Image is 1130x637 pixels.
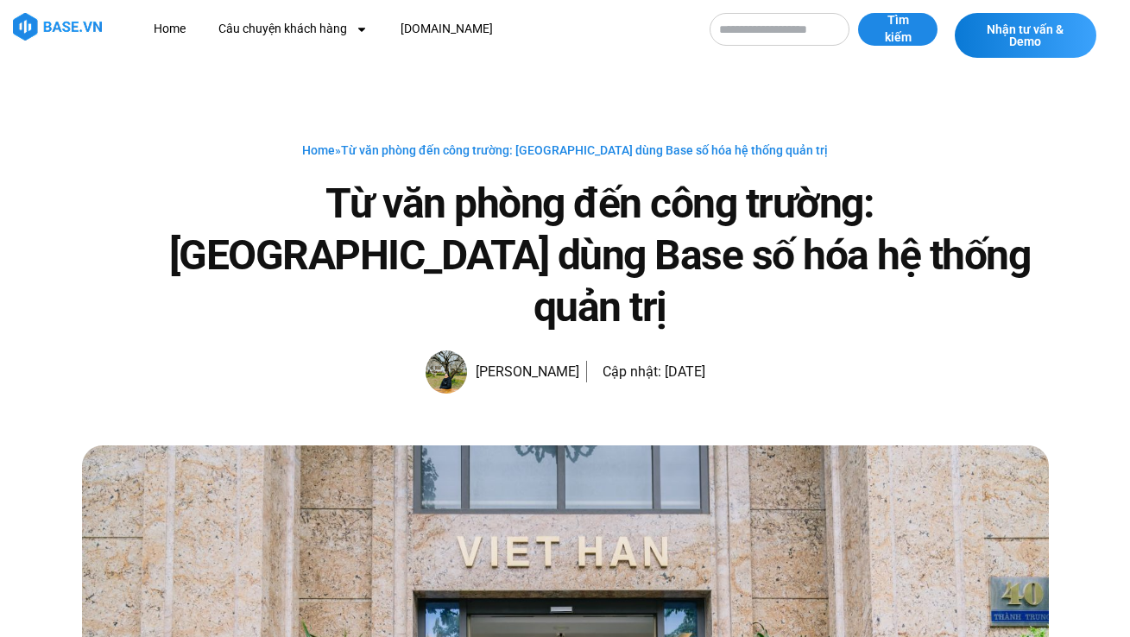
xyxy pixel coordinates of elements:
a: Picture of Đoàn Đức [PERSON_NAME] [426,350,579,394]
span: Tìm kiếm [875,12,919,46]
span: » [302,143,828,157]
a: Home [302,143,335,157]
span: Nhận tư vấn & Demo [972,23,1079,47]
a: Nhận tư vấn & Demo [955,13,1096,58]
a: Câu chuyện khách hàng [205,13,381,45]
time: [DATE] [665,363,705,380]
span: Cập nhật: [603,363,661,380]
button: Tìm kiếm [858,13,937,46]
span: [PERSON_NAME] [467,360,579,384]
a: [DOMAIN_NAME] [388,13,506,45]
img: Picture of Đoàn Đức [426,350,467,394]
a: Home [141,13,199,45]
span: Từ văn phòng đến công trường: [GEOGRAPHIC_DATA] dùng Base số hóa hệ thống quản trị [341,143,828,157]
nav: Menu [141,13,693,45]
h1: Từ văn phòng đến công trường: [GEOGRAPHIC_DATA] dùng Base số hóa hệ thống quản trị [151,178,1049,333]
